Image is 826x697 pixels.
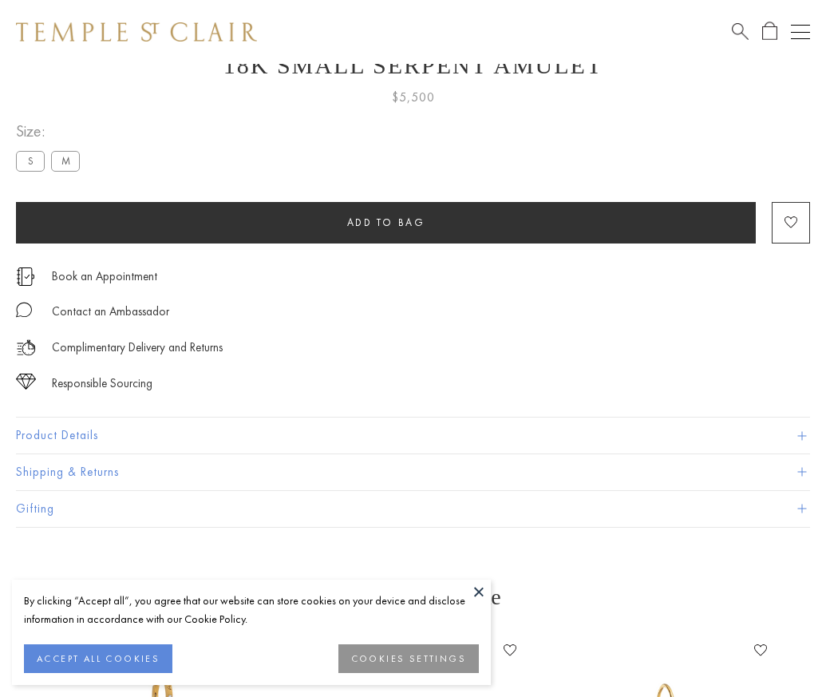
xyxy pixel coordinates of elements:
[16,22,257,42] img: Temple St. Clair
[16,374,36,390] img: icon_sourcing.svg
[732,22,749,42] a: Search
[16,418,810,453] button: Product Details
[16,118,86,145] span: Size:
[51,151,80,171] label: M
[52,267,157,285] a: Book an Appointment
[16,491,810,527] button: Gifting
[16,151,45,171] label: S
[52,338,223,358] p: Complimentary Delivery and Returns
[338,644,479,673] button: COOKIES SETTINGS
[16,52,810,79] h1: 18K Small Serpent Amulet
[392,87,435,108] span: $5,500
[52,374,152,394] div: Responsible Sourcing
[16,202,756,244] button: Add to bag
[16,454,810,490] button: Shipping & Returns
[347,216,425,229] span: Add to bag
[791,22,810,42] button: Open navigation
[52,302,169,322] div: Contact an Ambassador
[16,338,36,358] img: icon_delivery.svg
[16,267,35,286] img: icon_appointment.svg
[24,644,172,673] button: ACCEPT ALL COOKIES
[762,22,777,42] a: Open Shopping Bag
[16,302,32,318] img: MessageIcon-01_2.svg
[24,592,479,628] div: By clicking “Accept all”, you agree that our website can store cookies on your device and disclos...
